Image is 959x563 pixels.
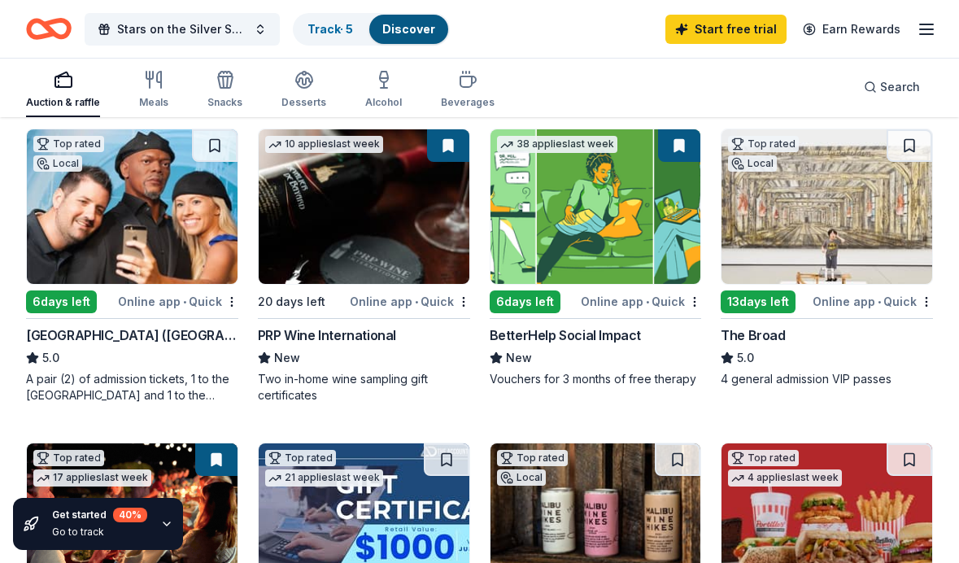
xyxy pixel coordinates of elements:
[33,450,104,466] div: Top rated
[878,295,881,308] span: •
[259,129,469,284] img: Image for PRP Wine International
[258,129,470,404] a: Image for PRP Wine International10 applieslast week20 days leftOnline app•QuickPRP Wine Internati...
[490,290,560,313] div: 6 days left
[721,290,796,313] div: 13 days left
[52,508,147,522] div: Get started
[113,508,147,522] div: 40 %
[183,295,186,308] span: •
[497,450,568,466] div: Top rated
[139,96,168,109] div: Meals
[581,291,701,312] div: Online app Quick
[265,136,383,153] div: 10 applies last week
[258,371,470,404] div: Two in-home wine sampling gift certificates
[258,325,396,345] div: PRP Wine International
[274,348,300,368] span: New
[33,136,104,152] div: Top rated
[365,63,402,117] button: Alcohol
[793,15,910,44] a: Earn Rewards
[117,20,247,39] span: Stars on the Silver Screen
[26,63,100,117] button: Auction & raffle
[490,325,641,345] div: BetterHelp Social Impact
[85,13,280,46] button: Stars on the Silver Screen
[851,71,933,103] button: Search
[728,136,799,152] div: Top rated
[365,96,402,109] div: Alcohol
[721,325,785,345] div: The Broad
[26,290,97,313] div: 6 days left
[52,526,147,539] div: Go to track
[813,291,933,312] div: Online app Quick
[26,325,238,345] div: [GEOGRAPHIC_DATA] ([GEOGRAPHIC_DATA])
[118,291,238,312] div: Online app Quick
[506,348,532,368] span: New
[258,292,325,312] div: 20 days left
[737,348,754,368] span: 5.0
[721,129,932,284] img: Image for The Broad
[728,469,842,487] div: 4 applies last week
[27,129,238,284] img: Image for Hollywood Wax Museum (Hollywood)
[26,371,238,404] div: A pair (2) of admission tickets, 1 to the [GEOGRAPHIC_DATA] and 1 to the [GEOGRAPHIC_DATA]
[497,469,546,486] div: Local
[728,155,777,172] div: Local
[490,371,702,387] div: Vouchers for 3 months of free therapy
[33,155,82,172] div: Local
[265,469,383,487] div: 21 applies last week
[26,129,238,404] a: Image for Hollywood Wax Museum (Hollywood)Top ratedLocal6days leftOnline app•Quick[GEOGRAPHIC_DAT...
[33,469,151,487] div: 17 applies last week
[207,63,242,117] button: Snacks
[139,63,168,117] button: Meals
[42,348,59,368] span: 5.0
[281,96,326,109] div: Desserts
[382,22,435,36] a: Discover
[207,96,242,109] div: Snacks
[490,129,701,284] img: Image for BetterHelp Social Impact
[26,10,72,48] a: Home
[265,450,336,466] div: Top rated
[350,291,470,312] div: Online app Quick
[646,295,649,308] span: •
[293,13,450,46] button: Track· 5Discover
[441,96,495,109] div: Beverages
[281,63,326,117] button: Desserts
[307,22,353,36] a: Track· 5
[880,77,920,97] span: Search
[441,63,495,117] button: Beverages
[721,371,933,387] div: 4 general admission VIP passes
[26,96,100,109] div: Auction & raffle
[721,129,933,387] a: Image for The BroadTop ratedLocal13days leftOnline app•QuickThe Broad5.04 general admission VIP p...
[415,295,418,308] span: •
[490,129,702,387] a: Image for BetterHelp Social Impact38 applieslast week6days leftOnline app•QuickBetterHelp Social ...
[665,15,787,44] a: Start free trial
[497,136,617,153] div: 38 applies last week
[728,450,799,466] div: Top rated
